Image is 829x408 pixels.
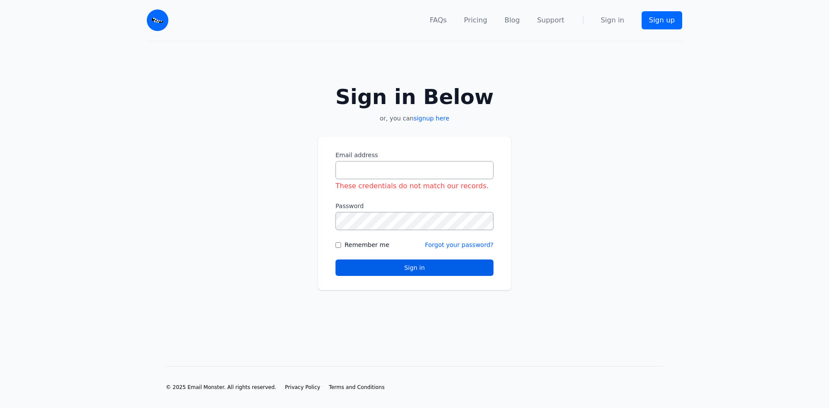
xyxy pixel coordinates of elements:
a: Forgot your password? [425,241,494,248]
a: Sign in [601,15,624,25]
a: Blog [505,15,520,25]
img: Email Monster [147,9,168,31]
div: These credentials do not match our records. [335,181,494,191]
a: Sign up [642,11,682,29]
a: Pricing [464,15,487,25]
a: FAQs [430,15,446,25]
span: Privacy Policy [285,384,320,390]
label: Remember me [345,240,389,249]
span: Terms and Conditions [329,384,385,390]
a: Support [537,15,564,25]
h2: Sign in Below [318,86,511,107]
li: © 2025 Email Monster. All rights reserved. [166,384,276,391]
p: or, you can [318,114,511,123]
a: Privacy Policy [285,384,320,391]
label: Email address [335,151,494,159]
button: Sign in [335,259,494,276]
a: signup here [414,115,449,122]
label: Password [335,202,494,210]
a: Terms and Conditions [329,384,385,391]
